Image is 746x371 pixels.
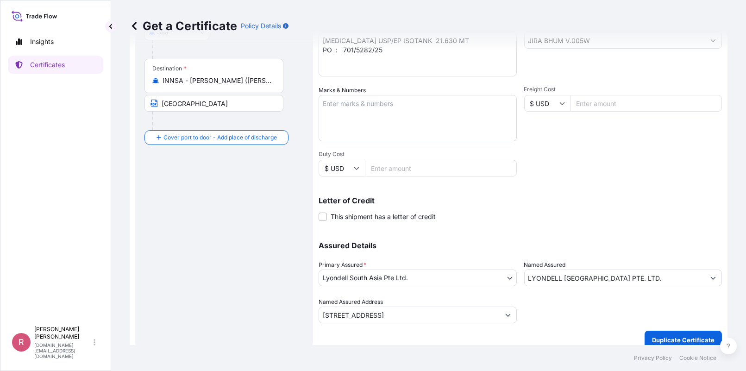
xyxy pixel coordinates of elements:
a: Cookie Notice [679,354,716,362]
input: Enter amount [365,160,517,176]
p: Duplicate Certificate [652,335,715,345]
p: [DOMAIN_NAME][EMAIL_ADDRESS][DOMAIN_NAME] [34,342,92,359]
span: R [19,338,24,347]
input: Destination [163,76,272,85]
span: Freight Cost [524,86,722,93]
input: Named Assured Address [319,307,500,323]
textarea: [MEDICAL_DATA] USP/EP ISOTANK 21.570 MT PO : 701/5282/25 [319,32,517,76]
p: Assured Details [319,242,722,249]
label: Named Assured [524,260,566,270]
button: Duplicate Certificate [645,331,722,349]
span: Duty Cost [319,151,517,158]
p: Certificates [30,60,65,69]
p: Insights [30,37,54,46]
label: Marks & Numbers [319,86,366,95]
label: Named Assured Address [319,297,383,307]
button: Lyondell South Asia Pte Ltd. [319,270,517,286]
p: [PERSON_NAME] [PERSON_NAME] [34,326,92,340]
a: Privacy Policy [634,354,672,362]
p: Letter of Credit [319,197,722,204]
span: Cover port to door - Add place of discharge [163,133,277,142]
p: Policy Details [241,21,281,31]
button: Show suggestions [500,307,516,323]
a: Insights [8,32,103,51]
span: This shipment has a letter of credit [331,212,436,221]
p: Get a Certificate [130,19,237,33]
button: Cover port to door - Add place of discharge [144,130,288,145]
span: Primary Assured [319,260,366,270]
input: Assured Name [525,270,705,286]
a: Certificates [8,56,103,74]
span: Lyondell South Asia Pte Ltd. [323,273,408,283]
input: Text to appear on certificate [144,95,283,112]
button: Show suggestions [705,270,721,286]
input: Enter amount [570,95,722,112]
div: Destination [152,65,187,72]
